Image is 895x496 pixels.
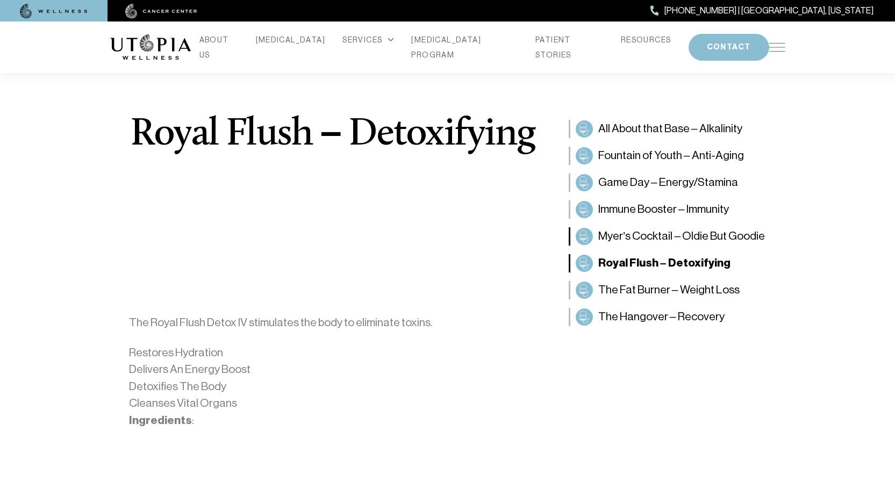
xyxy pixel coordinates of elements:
[411,32,518,62] a: [MEDICAL_DATA] PROGRAM
[598,308,725,326] span: The Hangover – Recovery
[598,228,765,245] span: Myer’s Cocktail – Oldie But Goodie
[125,4,197,19] img: cancer center
[598,147,744,164] span: Fountain of Youth – Anti-Aging
[569,254,785,272] a: Royal Flush – DetoxifyingRoyal Flush – Detoxifying
[598,201,729,218] span: Immune Booster – Immunity
[110,34,191,60] img: logo
[129,314,536,332] p: The Royal Flush Detox IV stimulates the body to eliminate toxins.
[598,174,738,191] span: Game Day – Energy/Stamina
[129,361,536,378] li: Delivers An Energy Boost
[578,149,591,162] img: Fountain of Youth – Anti-Aging
[20,4,88,19] img: wellness
[578,230,591,243] img: Myer’s Cocktail – Oldie But Goodie
[256,32,326,47] a: [MEDICAL_DATA]
[621,32,671,47] a: RESOURCES
[129,413,192,427] strong: Ingredients
[129,378,536,396] li: Detoxifies The Body
[199,32,239,62] a: ABOUT US
[650,4,873,18] a: [PHONE_NUMBER] | [GEOGRAPHIC_DATA], [US_STATE]
[664,4,873,18] span: [PHONE_NUMBER] | [GEOGRAPHIC_DATA], [US_STATE]
[342,32,394,47] div: SERVICES
[598,282,740,299] span: The Fat Burner – Weight Loss
[689,34,769,61] button: CONTACT
[578,203,591,216] img: Immune Booster – Immunity
[569,227,785,246] a: Myer’s Cocktail – Oldie But GoodieMyer’s Cocktail – Oldie But Goodie
[598,120,742,138] span: All About that Base – Alkalinity
[569,281,785,299] a: The Fat Burner – Weight LossThe Fat Burner – Weight Loss
[769,43,785,52] img: icon-hamburger
[129,344,536,362] li: Restores Hydration
[129,412,536,429] p: :
[569,200,785,219] a: Immune Booster – ImmunityImmune Booster – Immunity
[578,284,591,297] img: The Fat Burner – Weight Loss
[129,395,536,412] li: Cleanses Vital Organs
[131,116,535,154] h1: Royal Flush – Detoxifying
[598,255,731,272] span: Royal Flush – Detoxifying
[569,147,785,165] a: Fountain of Youth – Anti-AgingFountain of Youth – Anti-Aging
[569,308,785,326] a: The Hangover – RecoveryThe Hangover – Recovery
[569,120,785,138] a: All About that Base – AlkalinityAll About that Base – Alkalinity
[578,123,591,135] img: All About that Base – Alkalinity
[578,176,591,189] img: Game Day – Energy/Stamina
[578,257,591,270] img: Royal Flush – Detoxifying
[569,174,785,192] a: Game Day – Energy/StaminaGame Day – Energy/Stamina
[535,32,604,62] a: PATIENT STORIES
[578,311,591,324] img: The Hangover – Recovery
